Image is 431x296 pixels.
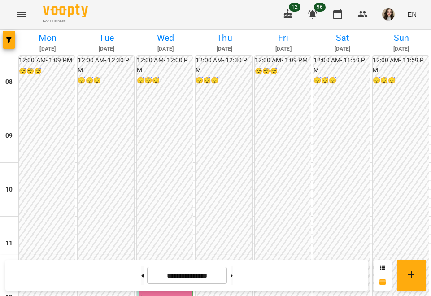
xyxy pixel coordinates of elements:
h6: Sat [314,31,370,45]
h6: Thu [196,31,252,45]
h6: 😴😴😴 [313,76,370,86]
img: ebd0ea8fb81319dcbaacf11cd4698c16.JPG [382,8,395,21]
h6: 😴😴😴 [78,76,134,86]
h6: Tue [78,31,134,45]
h6: [DATE] [20,45,75,53]
img: Voopty Logo [43,4,88,17]
h6: [DATE] [256,45,311,53]
button: Menu [11,4,32,25]
h6: 08 [5,77,13,87]
span: For Business [43,18,88,24]
h6: [DATE] [138,45,193,53]
h6: 😴😴😴 [373,76,429,86]
span: EN [407,9,417,19]
h6: 12:00 AM - 11:59 PM [373,56,429,75]
h6: 12:00 AM - 12:30 PM [196,56,252,75]
h6: 12:00 AM - 11:59 PM [313,56,370,75]
button: EN [404,6,420,22]
h6: [DATE] [78,45,134,53]
h6: Sun [374,31,429,45]
h6: Fri [256,31,311,45]
h6: Mon [20,31,75,45]
h6: [DATE] [374,45,429,53]
h6: 12:00 AM - 1:09 PM [19,56,75,65]
h6: 11 [5,239,13,248]
span: 96 [314,3,326,12]
h6: 😴😴😴 [19,66,75,76]
h6: 😴😴😴 [196,76,252,86]
h6: 12:00 AM - 12:30 PM [78,56,134,75]
h6: 09 [5,131,13,141]
h6: 10 [5,185,13,195]
span: 12 [289,3,300,12]
h6: [DATE] [196,45,252,53]
h6: 😴😴😴 [255,66,311,76]
h6: 😴😴😴 [137,76,193,86]
h6: 12:00 AM - 1:09 PM [255,56,311,65]
h6: 12:00 AM - 12:00 PM [137,56,193,75]
h6: [DATE] [314,45,370,53]
h6: Wed [138,31,193,45]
